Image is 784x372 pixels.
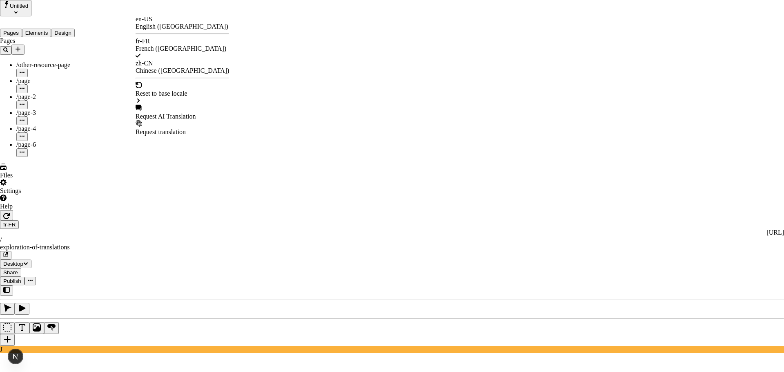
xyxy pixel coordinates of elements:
p: Cookie Test Route [3,7,119,14]
div: Open locale picker [136,16,229,136]
div: en-US [136,16,229,23]
div: Request AI Translation [136,113,229,120]
div: English ([GEOGRAPHIC_DATA]) [136,23,229,30]
div: Reset to base locale [136,90,229,97]
div: fr-FR [136,38,229,45]
div: zh-CN [136,60,229,67]
div: French ([GEOGRAPHIC_DATA]) [136,45,229,52]
div: Request translation [136,128,229,136]
div: Chinese ([GEOGRAPHIC_DATA]) [136,67,229,74]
